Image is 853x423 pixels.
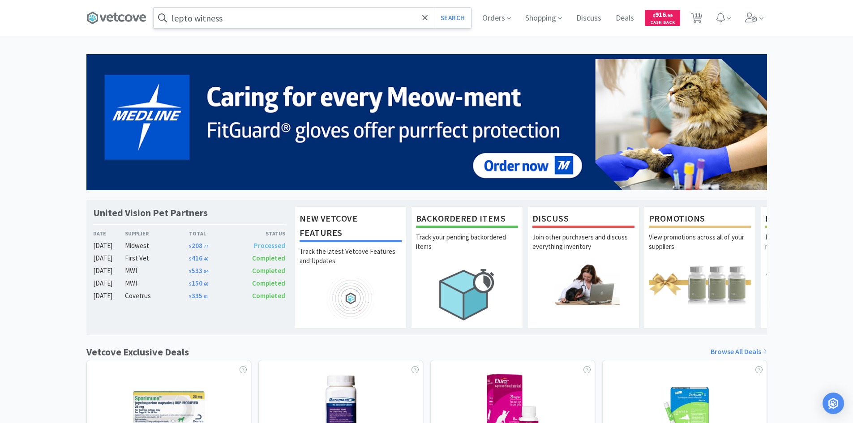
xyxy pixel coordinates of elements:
span: 533 [189,266,208,275]
div: MWI [125,265,189,276]
p: Track the latest Vetcove Features and Updates [300,247,402,278]
span: . 84 [202,269,208,274]
h1: New Vetcove Features [300,211,402,242]
a: Browse All Deals [711,346,767,358]
img: 5b85490d2c9a43ef9873369d65f5cc4c_481.png [86,54,767,190]
h1: Discuss [532,211,634,228]
div: [DATE] [93,291,125,301]
a: Discuss [573,14,605,22]
a: DiscussJoin other purchasers and discuss everything inventory [527,206,639,328]
div: Supplier [125,229,189,238]
div: Midwest [125,240,189,251]
span: 916 [653,10,673,19]
span: . 01 [202,294,208,299]
div: Open Intercom Messenger [823,393,844,414]
a: Deals [612,14,638,22]
span: $ [189,244,192,249]
div: [DATE] [93,278,125,289]
span: 416 [189,254,208,262]
div: Total [189,229,237,238]
img: hero_feature_roadmap.png [300,278,402,319]
div: Date [93,229,125,238]
h1: Vetcove Exclusive Deals [86,344,189,360]
span: $ [189,256,192,262]
span: 335 [189,291,208,300]
h1: Backordered Items [416,211,518,228]
img: hero_backorders.png [416,264,518,325]
span: $ [189,294,192,299]
div: [DATE] [93,253,125,264]
input: Search by item, sku, manufacturer, ingredient, size... [154,8,471,28]
div: [DATE] [93,240,125,251]
span: 150 [189,279,208,287]
a: [DATE]First Vet$416.46Completed [93,253,286,264]
span: . 46 [202,256,208,262]
button: Search [434,8,471,28]
span: $ [653,13,655,18]
a: New Vetcove FeaturesTrack the latest Vetcove Features and Updates [295,206,407,328]
span: Completed [252,279,285,287]
span: . 99 [666,13,673,18]
a: Backordered ItemsTrack your pending backordered items [411,206,523,328]
img: hero_discuss.png [532,264,634,304]
span: . 77 [202,244,208,249]
span: $ [189,281,192,287]
span: Completed [252,291,285,300]
div: Status [237,229,286,238]
a: [DATE]Midwest$208.77Processed [93,240,286,251]
p: Join other purchasers and discuss everything inventory [532,232,634,264]
span: 208 [189,241,208,250]
span: Completed [252,254,285,262]
a: PromotionsView promotions across all of your suppliers [644,206,756,328]
span: . 68 [202,281,208,287]
a: [DATE]MWI$533.84Completed [93,265,286,276]
span: $ [189,269,192,274]
span: Completed [252,266,285,275]
h1: Promotions [649,211,751,228]
p: Track your pending backordered items [416,232,518,264]
a: 11 [687,15,706,23]
p: View promotions across all of your suppliers [649,232,751,264]
span: Processed [254,241,285,250]
div: MWI [125,278,189,289]
h1: United Vision Pet Partners [93,206,208,219]
div: Covetrus [125,291,189,301]
img: hero_promotions.png [649,264,751,304]
span: Cash Back [650,20,675,26]
div: [DATE] [93,265,125,276]
a: $916.99Cash Back [645,6,680,30]
a: [DATE]MWI$150.68Completed [93,278,286,289]
a: [DATE]Covetrus$335.01Completed [93,291,286,301]
div: First Vet [125,253,189,264]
